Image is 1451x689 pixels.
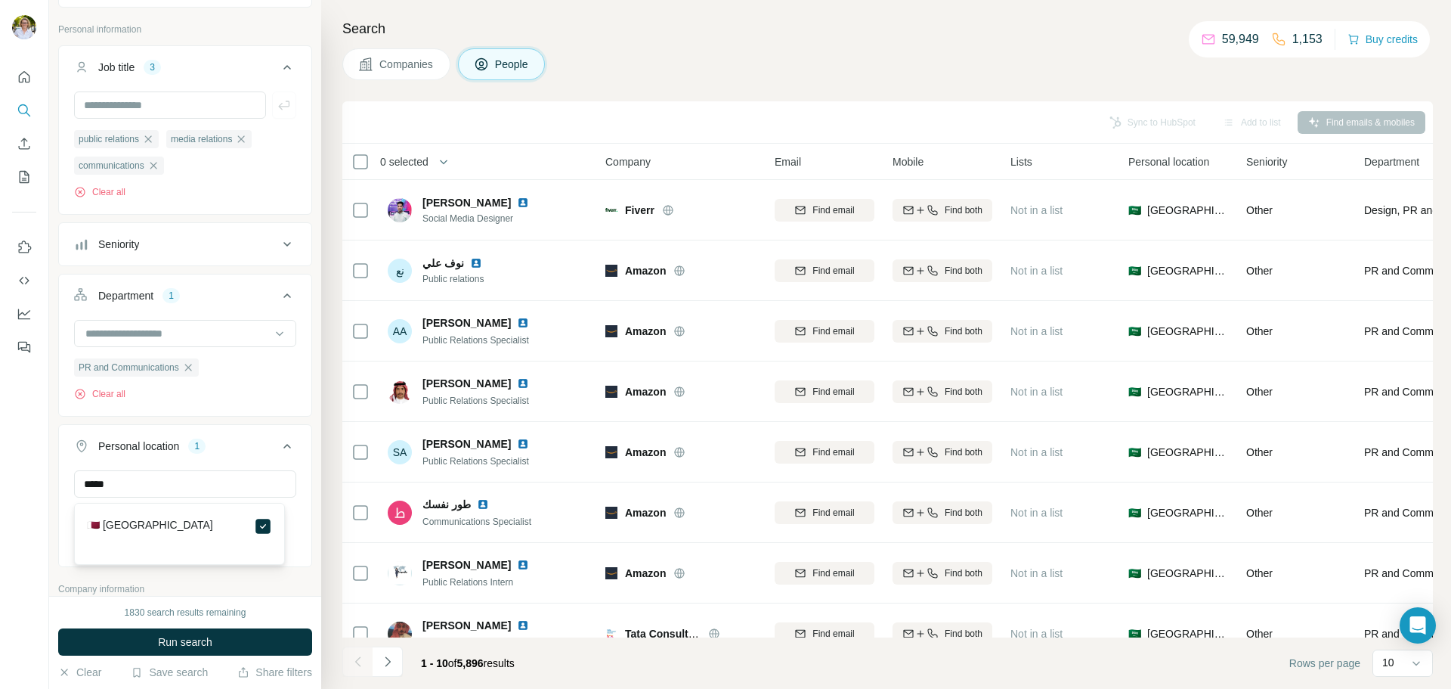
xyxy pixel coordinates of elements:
[1246,325,1273,337] span: Other
[98,439,179,454] div: Personal location
[605,208,617,212] img: Logo of Fiverr
[58,665,101,680] button: Clear
[775,562,874,585] button: Find email
[945,445,982,459] span: Find both
[893,199,992,222] button: Find both
[171,132,232,146] span: media relations
[1128,566,1141,581] span: 🇸🇦
[158,635,212,650] span: Run search
[775,380,874,403] button: Find email
[1128,154,1209,169] span: Personal location
[1147,384,1228,399] span: [GEOGRAPHIC_DATA]
[342,18,1433,39] h4: Search
[12,234,36,261] button: Use Surfe on LinkedIn
[893,380,992,403] button: Find both
[945,506,982,520] span: Find both
[58,23,312,36] p: Personal information
[98,60,135,75] div: Job title
[388,198,412,222] img: Avatar
[775,154,801,169] span: Email
[79,132,139,146] span: public relations
[1147,263,1228,278] span: [GEOGRAPHIC_DATA]
[775,320,874,343] button: Find email
[812,264,854,278] span: Find email
[605,154,651,169] span: Company
[1010,204,1063,216] span: Not in a list
[893,154,924,169] span: Mobile
[422,456,529,467] span: Public Relations Specialist
[775,199,874,222] button: Find email
[422,335,529,346] span: Public Relations Specialist
[1010,265,1063,277] span: Not in a list
[625,628,759,640] span: Tata Consultancy Services
[12,64,36,91] button: Quick start
[1147,203,1228,218] span: [GEOGRAPHIC_DATA]
[1246,154,1287,169] span: Seniority
[517,619,529,632] img: LinkedIn logo
[1128,626,1141,641] span: 🇸🇦
[605,628,617,640] img: Logo of Tata Consultancy Services
[1400,607,1436,644] div: Open Intercom Messenger
[775,501,874,524] button: Find email
[131,665,208,680] button: Save search
[457,657,484,669] span: 5,896
[388,319,412,343] div: AA
[1292,30,1323,48] p: 1,153
[373,647,403,677] button: Navigate to next page
[12,334,36,361] button: Feedback
[1246,567,1273,579] span: Other
[12,163,36,191] button: My lists
[1246,507,1273,519] span: Other
[422,517,531,527] span: Communications Specialist
[388,561,412,585] img: Avatar
[74,185,125,199] button: Clear all
[893,259,992,282] button: Find both
[1128,505,1141,520] span: 🇸🇦
[1246,265,1273,277] span: Other
[125,606,246,619] div: 1830 search results remaining
[812,627,854,641] span: Find email
[775,441,874,464] button: Find email
[12,15,36,39] img: Avatar
[12,130,36,157] button: Enrich CSV
[388,259,412,283] div: نع
[422,376,511,391] span: [PERSON_NAME]
[422,315,511,331] span: [PERSON_NAME]
[893,501,992,524] button: Find both
[812,203,854,217] span: Find email
[1147,445,1228,460] span: [GEOGRAPHIC_DATA]
[1347,29,1418,50] button: Buy credits
[422,497,471,512] span: طور نفسك
[517,559,529,571] img: LinkedIn logo
[1010,386,1063,398] span: Not in a list
[1128,384,1141,399] span: 🇸🇦
[422,212,547,225] span: Social Media Designer
[12,97,36,124] button: Search
[87,517,213,535] label: 🇶🇦 [GEOGRAPHIC_DATA]
[1128,445,1141,460] span: 🇸🇦
[12,267,36,294] button: Use Surfe API
[812,506,854,520] span: Find email
[893,441,992,464] button: Find both
[517,377,529,390] img: LinkedIn logo
[1010,628,1063,640] span: Not in a list
[893,622,992,645] button: Find both
[812,324,854,338] span: Find email
[237,665,312,680] button: Share filters
[1147,505,1228,520] span: [GEOGRAPHIC_DATA]
[188,439,206,453] div: 1
[1147,324,1228,339] span: [GEOGRAPHIC_DATA]
[605,265,617,277] img: Logo of Amazon
[422,577,513,588] span: Public Relations Intern
[388,622,412,646] img: Avatar
[812,385,854,399] span: Find email
[388,440,412,464] div: SA
[388,501,412,525] img: Avatar
[945,203,982,217] span: Find both
[12,300,36,327] button: Dashboard
[812,566,854,580] span: Find email
[1010,325,1063,337] span: Not in a list
[1010,567,1063,579] span: Not in a list
[625,505,666,520] span: Amazon
[59,278,311,320] button: Department1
